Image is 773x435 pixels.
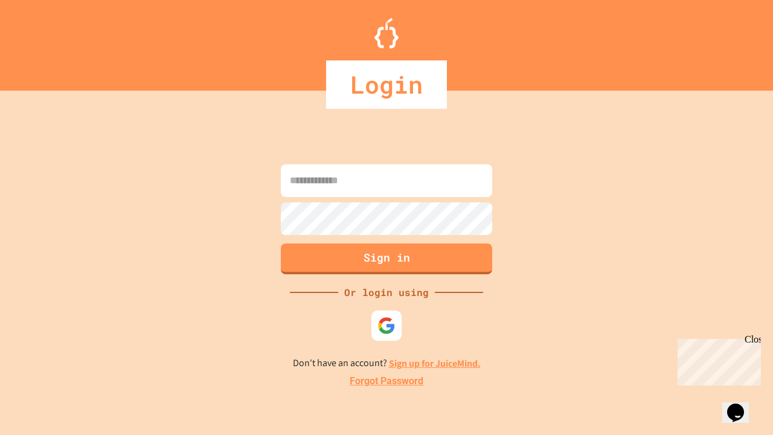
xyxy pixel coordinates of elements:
div: Or login using [338,285,435,300]
img: google-icon.svg [377,317,396,335]
img: Logo.svg [374,18,399,48]
a: Forgot Password [350,374,423,388]
iframe: chat widget [722,387,761,423]
iframe: chat widget [673,334,761,385]
div: Login [326,60,447,109]
a: Sign up for JuiceMind. [389,357,481,370]
p: Don't have an account? [293,356,481,371]
button: Sign in [281,243,492,274]
div: Chat with us now!Close [5,5,83,77]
